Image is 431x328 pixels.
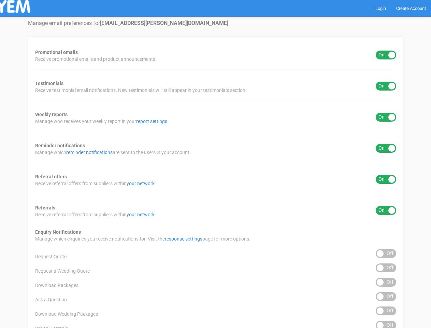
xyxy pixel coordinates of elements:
[35,296,67,303] span: Ask a Question
[35,282,78,289] span: Download Packages
[35,112,68,117] strong: Weekly reports
[35,180,156,187] span: Receive referral offers from suppliers within .
[35,149,191,156] span: Manage which are sent to the users in your account.
[35,253,67,260] span: Request Quote
[35,174,67,179] strong: Referral offers
[35,118,169,125] span: Manage who receives your weekly report in your .
[35,311,98,317] span: Download Wedding Packages
[127,181,155,186] a: your network
[165,236,202,242] a: response settings
[35,50,78,55] strong: Promotional emails
[35,268,90,274] span: Request a Wedding Quote
[66,150,113,155] a: reminder notifications
[35,205,55,210] strong: Referrals
[35,143,85,148] strong: Reminder notifications
[100,20,228,26] strong: [EMAIL_ADDRESS][PERSON_NAME][DOMAIN_NAME]
[35,235,250,242] span: Manage which enquiries you receive notifications for. Visit the page for more options.
[35,229,81,235] strong: Enquiry Notifications
[35,211,156,218] span: Receive referral offers from suppliers within .
[127,212,155,217] a: your network
[35,87,247,94] span: Receive testimonial email notifications. New testimonials will still appear in your testimonials ...
[28,20,403,26] h4: Manage email preferences for
[35,56,157,63] span: Receive promotional emails and product announcements.
[136,119,167,124] a: report settings
[35,81,63,86] strong: Testimonials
